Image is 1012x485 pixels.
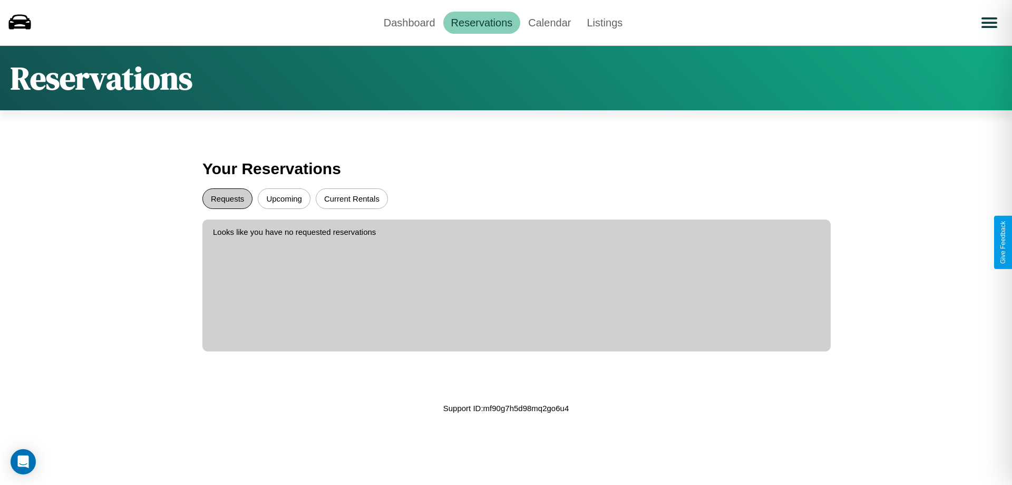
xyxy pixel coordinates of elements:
[316,188,388,209] button: Current Rentals
[11,449,36,474] div: Open Intercom Messenger
[376,12,443,34] a: Dashboard
[443,401,569,415] p: Support ID: mf90g7h5d98mq2go6u4
[258,188,310,209] button: Upcoming
[11,56,192,100] h1: Reservations
[202,155,810,183] h3: Your Reservations
[202,188,252,209] button: Requests
[579,12,630,34] a: Listings
[520,12,579,34] a: Calendar
[975,8,1004,37] button: Open menu
[213,225,820,239] p: Looks like you have no requested reservations
[443,12,521,34] a: Reservations
[999,221,1007,264] div: Give Feedback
